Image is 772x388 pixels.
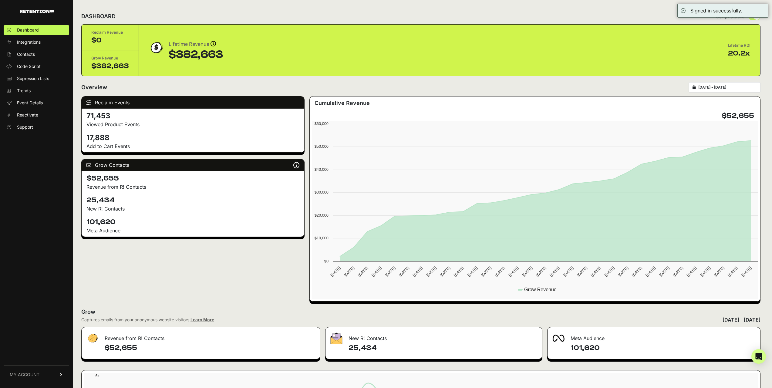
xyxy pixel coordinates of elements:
p: New R! Contacts [86,205,299,212]
text: $10,000 [314,236,328,240]
text: [DATE] [439,266,451,278]
text: [DATE] [453,266,465,278]
div: Grow Contacts [82,159,304,171]
div: Signed in successfully. [690,7,742,14]
text: $0 [324,259,328,263]
p: Viewed Product Events [86,121,299,128]
img: fa-meta-2f981b61bb99beabf952f7030308934f19ce035c18b003e963880cc3fabeebb7.png [552,335,565,342]
text: $20,000 [314,213,328,218]
h3: Cumulative Revenue [315,99,370,107]
text: [DATE] [467,266,478,278]
div: Meta Audience [548,327,760,346]
a: Supression Lists [4,74,69,83]
span: Supression Lists [17,76,49,82]
text: [DATE] [371,266,383,278]
div: $0 [91,35,129,45]
text: [DATE] [384,266,396,278]
div: Lifetime ROI [728,42,750,49]
h4: $52,655 [86,174,299,183]
h4: 71,453 [86,111,299,121]
span: Integrations [17,39,41,45]
a: Event Details [4,98,69,108]
p: Add to Cart Events [86,143,299,150]
div: Meta Audience [86,227,299,234]
text: [DATE] [699,266,711,278]
text: [DATE] [658,266,670,278]
h2: DASHBOARD [81,12,116,21]
text: [DATE] [590,266,602,278]
a: Support [4,122,69,132]
span: Dashboard [17,27,39,33]
text: [DATE] [562,266,574,278]
text: [DATE] [357,266,369,278]
text: [DATE] [343,266,355,278]
text: 6k [95,373,99,378]
a: Contacts [4,49,69,59]
div: 20.2x [728,49,750,58]
text: [DATE] [617,266,629,278]
a: Learn More [190,317,214,322]
text: [DATE] [686,266,697,278]
text: [DATE] [494,266,506,278]
text: [DATE] [480,266,492,278]
h2: Overview [81,83,107,92]
h4: 17,888 [86,133,299,143]
div: Captures emails from your anonymous website visitors. [81,317,214,323]
text: [DATE] [645,266,656,278]
span: Event Details [17,100,43,106]
text: [DATE] [412,266,423,278]
text: [DATE] [535,266,547,278]
h4: 25,434 [86,195,299,205]
span: Reactivate [17,112,38,118]
text: [DATE] [740,266,752,278]
text: [DATE] [398,266,410,278]
text: [DATE] [603,266,615,278]
a: MY ACCOUNT [4,365,69,384]
h2: Grow [81,308,760,316]
text: [DATE] [727,266,739,278]
div: [DATE] - [DATE] [723,316,760,323]
a: Integrations [4,37,69,47]
div: $382,663 [169,49,223,61]
a: Trends [4,86,69,96]
span: Contacts [17,51,35,57]
text: [DATE] [576,266,588,278]
div: Reclaim Events [82,96,304,109]
img: fa-envelope-19ae18322b30453b285274b1b8af3d052b27d846a4fbe8435d1a52b978f639a2.png [330,332,342,344]
a: Reactivate [4,110,69,120]
div: Lifetime Revenue [169,40,223,49]
span: Code Script [17,63,41,69]
a: Dashboard [4,25,69,35]
div: Revenue from R! Contacts [82,327,320,346]
h4: $52,655 [722,111,754,121]
h4: 101,620 [571,343,755,353]
text: [DATE] [521,266,533,278]
div: Open Intercom Messenger [751,349,766,364]
img: fa-dollar-13500eef13a19c4ab2b9ed9ad552e47b0d9fc28b02b83b90ba0e00f96d6372e9.png [86,332,99,344]
div: $382,663 [91,61,129,71]
text: [DATE] [672,266,684,278]
img: dollar-coin-05c43ed7efb7bc0c12610022525b4bbbb207c7efeef5aecc26f025e68dcafac9.png [149,40,164,55]
h4: 25,434 [349,343,538,353]
text: $40,000 [314,167,328,172]
text: [DATE] [549,266,561,278]
span: MY ACCOUNT [10,372,39,378]
text: [DATE] [329,266,341,278]
h4: 101,620 [86,217,299,227]
text: Grow Revenue [524,287,557,292]
p: Revenue from R! Contacts [86,183,299,191]
h4: $52,655 [105,343,315,353]
text: [DATE] [713,266,725,278]
text: $60,000 [314,121,328,126]
text: [DATE] [507,266,519,278]
img: Retention.com [20,10,54,13]
text: [DATE] [631,266,643,278]
text: $30,000 [314,190,328,194]
text: [DATE] [425,266,437,278]
a: Code Script [4,62,69,71]
span: Trends [17,88,31,94]
span: Support [17,124,33,130]
div: Reclaim Revenue [91,29,129,35]
div: Grow Revenue [91,55,129,61]
div: New R! Contacts [325,327,542,346]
